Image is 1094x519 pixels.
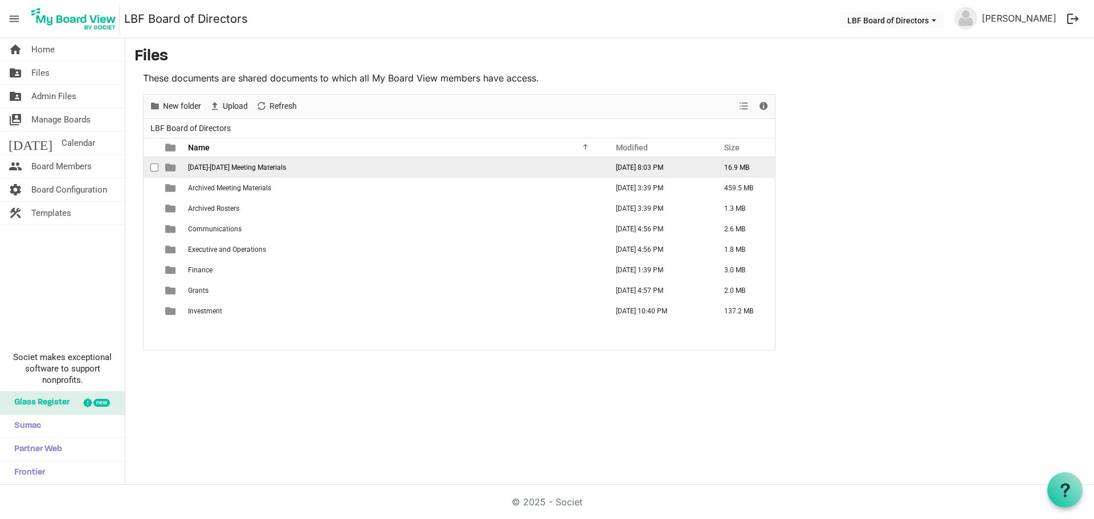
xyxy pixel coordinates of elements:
[31,62,50,84] span: Files
[254,99,299,113] button: Refresh
[9,202,22,224] span: construction
[144,157,158,178] td: checkbox
[188,266,213,274] span: Finance
[134,47,1085,67] h3: Files
[205,95,252,118] div: Upload
[604,178,712,198] td: July 25, 2025 3:39 PM column header Modified
[5,352,120,386] span: Societ makes exceptional software to support nonprofits.
[712,178,775,198] td: 459.5 MB is template cell column header Size
[188,143,210,152] span: Name
[144,280,158,301] td: checkbox
[734,95,754,118] div: View
[62,132,95,154] span: Calendar
[185,157,604,178] td: 2025-2026 Meeting Materials is template cell column header Name
[712,280,775,301] td: 2.0 MB is template cell column header Size
[840,12,944,28] button: LBF Board of Directors dropdownbutton
[158,301,185,321] td: is template cell column header type
[977,7,1061,30] a: [PERSON_NAME]
[158,239,185,260] td: is template cell column header type
[144,198,158,219] td: checkbox
[604,280,712,301] td: July 24, 2024 4:57 PM column header Modified
[604,157,712,178] td: October 07, 2025 8:03 PM column header Modified
[9,62,22,84] span: folder_shared
[31,202,71,224] span: Templates
[185,239,604,260] td: Executive and Operations is template cell column header Name
[185,301,604,321] td: Investment is template cell column header Name
[185,178,604,198] td: Archived Meeting Materials is template cell column header Name
[143,71,775,85] p: These documents are shared documents to which all My Board View members have access.
[1061,7,1085,31] button: logout
[712,219,775,239] td: 2.6 MB is template cell column header Size
[712,260,775,280] td: 3.0 MB is template cell column header Size
[188,205,239,212] span: Archived Rosters
[188,307,222,315] span: Investment
[93,399,110,407] div: new
[9,391,70,414] span: Glass Register
[144,219,158,239] td: checkbox
[28,5,124,33] a: My Board View Logo
[756,99,771,113] button: Details
[144,301,158,321] td: checkbox
[9,438,62,461] span: Partner Web
[712,157,775,178] td: 16.9 MB is template cell column header Size
[145,95,205,118] div: New folder
[604,219,712,239] td: July 24, 2024 4:56 PM column header Modified
[512,496,582,508] a: © 2025 - Societ
[9,132,52,154] span: [DATE]
[188,287,209,295] span: Grants
[185,219,604,239] td: Communications is template cell column header Name
[712,301,775,321] td: 137.2 MB is template cell column header Size
[604,198,712,219] td: July 25, 2025 3:39 PM column header Modified
[712,198,775,219] td: 1.3 MB is template cell column header Size
[754,95,773,118] div: Details
[188,246,266,254] span: Executive and Operations
[268,99,298,113] span: Refresh
[144,178,158,198] td: checkbox
[185,280,604,301] td: Grants is template cell column header Name
[604,239,712,260] td: July 24, 2024 4:56 PM column header Modified
[148,121,233,136] span: LBF Board of Directors
[31,38,55,61] span: Home
[158,219,185,239] td: is template cell column header type
[148,99,203,113] button: New folder
[604,301,712,321] td: September 30, 2025 10:40 PM column header Modified
[31,85,76,108] span: Admin Files
[724,143,740,152] span: Size
[9,461,45,484] span: Frontier
[158,157,185,178] td: is template cell column header type
[185,260,604,280] td: Finance is template cell column header Name
[185,198,604,219] td: Archived Rosters is template cell column header Name
[124,7,248,30] a: LBF Board of Directors
[188,184,271,192] span: Archived Meeting Materials
[162,99,202,113] span: New folder
[188,164,286,171] span: [DATE]-[DATE] Meeting Materials
[144,239,158,260] td: checkbox
[604,260,712,280] td: October 01, 2025 1:39 PM column header Modified
[616,143,648,152] span: Modified
[28,5,120,33] img: My Board View Logo
[712,239,775,260] td: 1.8 MB is template cell column header Size
[954,7,977,30] img: no-profile-picture.svg
[9,38,22,61] span: home
[188,225,242,233] span: Communications
[252,95,301,118] div: Refresh
[158,198,185,219] td: is template cell column header type
[9,85,22,108] span: folder_shared
[9,178,22,201] span: settings
[31,155,92,178] span: Board Members
[9,415,41,438] span: Sumac
[207,99,250,113] button: Upload
[158,260,185,280] td: is template cell column header type
[3,8,25,30] span: menu
[9,108,22,131] span: switch_account
[222,99,249,113] span: Upload
[144,260,158,280] td: checkbox
[158,280,185,301] td: is template cell column header type
[158,178,185,198] td: is template cell column header type
[31,108,91,131] span: Manage Boards
[737,99,750,113] button: View dropdownbutton
[31,178,107,201] span: Board Configuration
[9,155,22,178] span: people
